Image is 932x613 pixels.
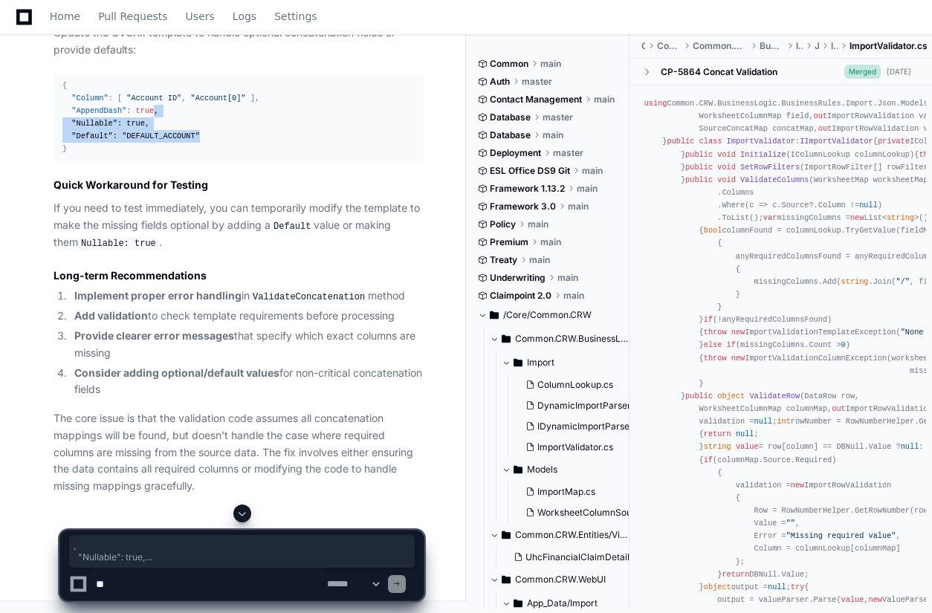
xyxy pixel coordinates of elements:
span: DynamicImportParser.cs [537,400,642,412]
span: if [704,455,713,464]
span: new [850,213,864,222]
span: Claimpoint 2.0 [490,290,551,302]
p: Update the CVSRx template to handle optional concatenation fields or provide defaults: [54,25,424,59]
span: ESL Office DS9 Git [490,165,570,177]
li: for non-critical concatenation fields [70,365,424,399]
span: { [62,81,67,90]
span: Framework 1.13.2 [490,183,565,195]
svg: Directory [514,354,522,372]
button: /Core/Common.CRW [478,303,618,327]
span: throw [704,353,727,362]
span: Json [815,40,818,52]
span: Common [490,58,528,70]
span: main [563,290,584,302]
span: ] [250,94,255,103]
span: /Core/Common.CRW [503,309,592,321]
span: Database [490,111,531,123]
span: Core [641,40,645,52]
span: Merged [844,65,881,79]
h3: Quick Workaround for Testing [54,178,424,192]
span: Import [831,40,838,52]
span: Logs [233,12,256,21]
span: , [181,94,186,103]
span: : [113,132,117,140]
span: new [791,481,804,490]
div: CP-5864 Concat Validation [661,65,777,77]
span: ImportValidator [727,137,795,146]
span: master [553,147,583,159]
span: Common.CRW [657,40,681,52]
li: that specify which exact columns are missing [70,328,424,362]
span: class [699,137,722,146]
span: true [126,119,145,128]
span: "AppendDash" [71,106,126,115]
span: : [117,119,122,128]
span: main [528,218,548,230]
p: If you need to test immediately, you can temporarily modify the template to make the missing fiel... [54,200,424,252]
span: Framework 3.0 [490,201,556,213]
button: ImportMap.cs [520,481,645,502]
span: ValidateRow [749,392,800,400]
span: Contact Management [490,94,582,106]
span: public [685,392,713,400]
li: to check template requirements before processing [70,308,424,325]
strong: Provide clearer error messages [74,329,234,342]
code: ValidateConcatenation [250,291,368,304]
span: "Default" [71,132,112,140]
span: Pull Requests [98,12,167,21]
button: Models [502,458,642,481]
span: public [685,175,713,184]
button: ColumnLookup.cs [520,374,644,395]
span: main [577,183,598,195]
span: IImportValidator [800,137,873,146]
span: out [818,124,832,133]
span: Import [796,40,803,52]
span: 0 [841,340,846,349]
code: Nullable: true [78,237,159,250]
span: throw [704,328,727,337]
span: if [727,340,736,349]
span: IColumnLookup columnLookup [791,149,910,158]
span: BusinessRules [760,40,784,52]
span: ImportMap.cs [537,486,595,498]
span: ImportValidator.cs [850,40,928,52]
span: private [878,137,910,146]
button: Import [502,351,642,374]
span: public [685,162,713,171]
span: [ [117,94,122,103]
span: main [594,94,615,106]
span: out [814,111,827,120]
strong: Consider adding optional/default values [74,366,279,379]
span: : [109,94,113,103]
span: "Account ID" [126,94,181,103]
span: Deployment [490,147,541,159]
span: int [777,417,790,426]
span: main [568,201,589,213]
span: Premium [490,236,528,248]
span: Database [490,129,531,141]
span: bool [704,226,722,235]
span: : [126,106,131,115]
code: Default [271,220,314,233]
span: } [62,144,67,153]
span: main [582,165,603,177]
span: Treaty [490,254,517,266]
span: null [736,429,754,438]
span: , "Nullable": true, "Default": "DEFAULT_ACCOUNT" [74,539,410,563]
span: ( ) [685,149,914,158]
span: "Account[0]" [191,94,246,103]
span: string [704,442,731,451]
svg: Directory [502,330,511,348]
span: ImportValidator.cs [537,441,613,453]
span: object [717,392,745,400]
span: , [154,106,158,115]
p: The core issue is that the validation code assumes all concatenation mappings will be found, but ... [54,410,424,495]
span: Import [527,357,554,369]
span: Models [527,464,557,476]
span: public [685,149,713,158]
span: Common.CRW.BusinessLogic/BusinessRules/Import/Json [515,333,630,345]
span: "Column" [71,94,108,103]
span: Home [50,12,80,21]
span: Users [186,12,215,21]
span: main [540,58,561,70]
